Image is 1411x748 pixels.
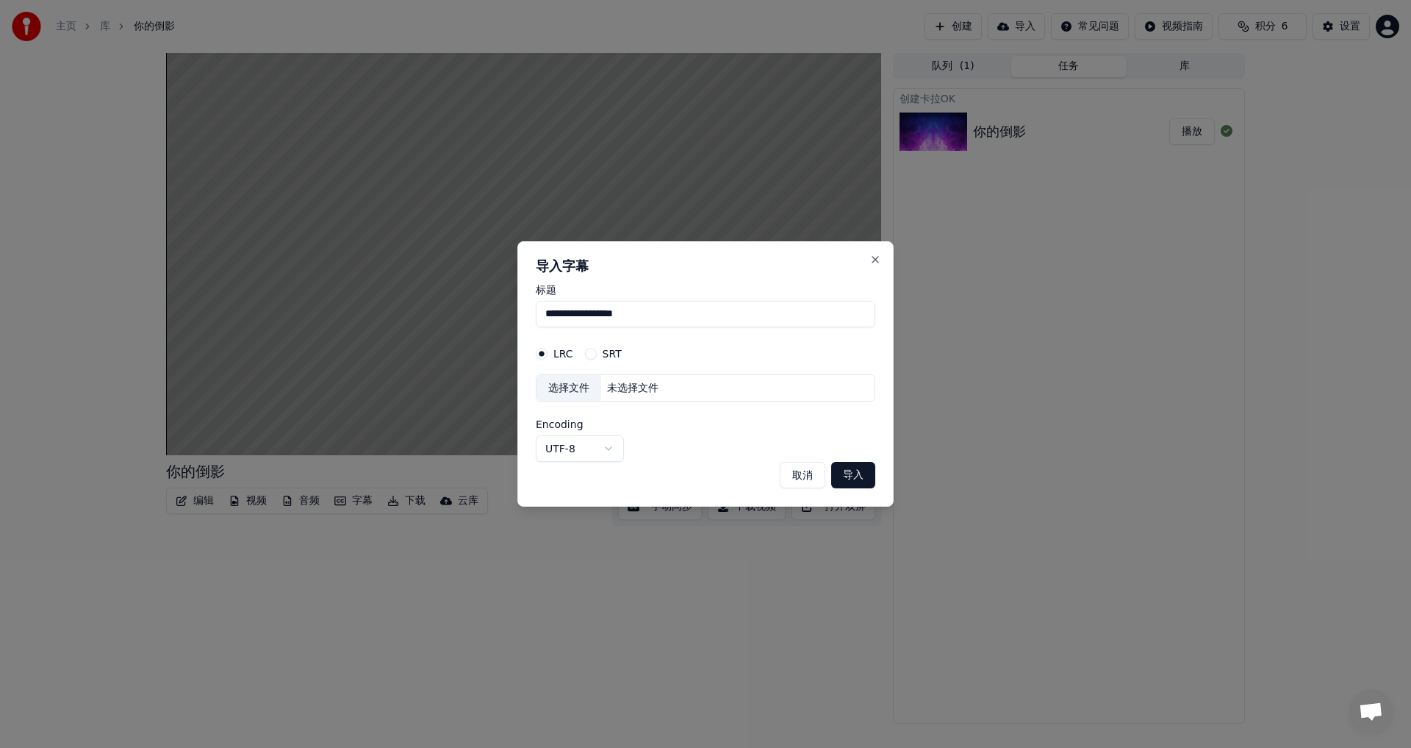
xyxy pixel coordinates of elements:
button: 导入 [831,462,875,488]
label: LRC [553,349,573,359]
label: SRT [603,349,622,359]
h2: 导入字幕 [536,260,875,273]
button: 取消 [780,462,825,488]
label: 标题 [536,285,875,295]
label: Encoding [536,419,624,430]
div: 选择文件 [536,375,601,402]
div: 未选择文件 [601,381,664,396]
